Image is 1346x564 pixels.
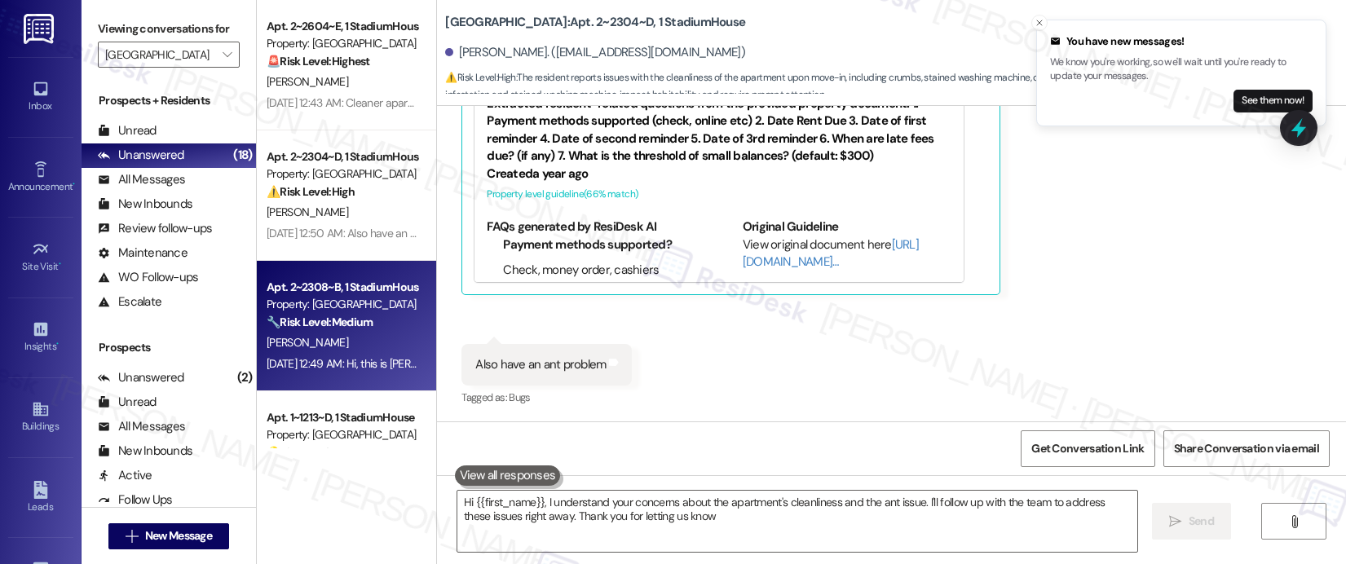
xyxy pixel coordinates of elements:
span: [PERSON_NAME] [267,335,348,350]
div: WO Follow-ups [98,269,198,286]
button: Get Conversation Link [1021,430,1154,467]
div: Apt. 1~1213~D, 1 StadiumHouse [267,409,417,426]
b: FAQs generated by ResiDesk AI [487,218,656,235]
a: Insights • [8,315,73,359]
span: [PERSON_NAME] [267,74,348,89]
img: ResiDesk Logo [24,14,57,44]
div: Apt. 2~2308~B, 1 StadiumHouse [267,279,417,296]
div: Property: [GEOGRAPHIC_DATA] [267,296,417,313]
div: All Messages [98,171,185,188]
div: [PERSON_NAME]. ([EMAIL_ADDRESS][DOMAIN_NAME]) [445,44,745,61]
span: Bugs [509,390,530,404]
strong: ⚠️ Risk Level: High [267,184,355,199]
span: New Message [145,527,212,544]
span: • [73,178,75,190]
div: Follow Ups [98,491,173,509]
li: Payment methods supported? [503,236,696,253]
strong: ⚠️ Risk Level: High [445,71,515,84]
textarea: Hi {{first_name}}, I understand your concerns about the apartment's cleanliness and the ant issue... [457,491,1137,552]
label: Viewing conversations for [98,16,240,42]
input: All communities [105,42,214,68]
button: Share Conversation via email [1163,430,1330,467]
div: (18) [229,143,256,168]
div: Property: [GEOGRAPHIC_DATA] [267,426,417,443]
span: Send [1189,513,1214,530]
div: [DATE] 12:49 AM: Hi, this is [PERSON_NAME]'s mom. Our phone numbers were mixed up. [PERSON_NAME]'... [267,356,1256,371]
button: Close toast [1031,15,1048,31]
span: Get Conversation Link [1031,440,1144,457]
div: You have new messages! [1050,33,1313,50]
button: Send [1152,503,1231,540]
i:  [126,530,138,543]
i:  [1169,515,1181,528]
button: See them now! [1233,90,1313,112]
div: Review follow-ups [98,220,212,237]
p: We know you're working, so we'll wait until you're ready to update your messages. [1050,55,1313,84]
a: Buildings [8,395,73,439]
div: Property level guideline ( 66 % match) [487,186,951,203]
div: Unanswered [98,369,184,386]
span: Share Conversation via email [1174,440,1319,457]
strong: 🔧 Risk Level: Medium [267,315,373,329]
div: New Inbounds [98,443,192,460]
div: Unread [98,122,157,139]
div: Property: [GEOGRAPHIC_DATA] [267,35,417,52]
div: Apt. 2~2604~E, 1 StadiumHouse [267,18,417,35]
div: [DATE] 12:43 AM: Cleaner apartment. Had to kill so many spiders, cockroaches, and bed bugs. [267,95,707,110]
strong: 💡 Risk Level: Low [267,445,353,460]
div: Active [98,467,152,484]
b: [GEOGRAPHIC_DATA]: Apt. 2~2304~D, 1 StadiumHouse [445,14,745,31]
div: [DATE] 12:50 AM: Also have an ant problem [267,226,468,240]
div: Property: [GEOGRAPHIC_DATA] [267,165,417,183]
div: New Inbounds [98,196,192,213]
i:  [1288,515,1300,528]
a: [URL][DOMAIN_NAME]… [743,236,919,270]
button: New Message [108,523,229,549]
a: Site Visit • [8,236,73,280]
div: Prospects [82,339,256,356]
a: Inbox [8,75,73,119]
div: Also have an ant problem [475,356,606,373]
strong: 🚨 Risk Level: Highest [267,54,370,68]
div: Escalate [98,293,161,311]
div: Extracted resident-related questions from the provided property document: 1. Payment methods supp... [487,82,951,165]
div: Apt. 2~2304~D, 1 StadiumHouse [267,148,417,165]
div: Unread [98,394,157,411]
div: Unanswered [98,147,184,164]
span: [PERSON_NAME] [267,205,348,219]
li: Check, money order, cashiers check, online payment [503,262,696,297]
a: Leads [8,476,73,520]
b: Original Guideline [743,218,839,235]
span: • [56,338,59,350]
div: Created a year ago [487,165,951,183]
span: • [59,258,61,270]
span: : The resident reports issues with the cleanliness of the apartment upon move-in, including crumb... [445,69,1346,104]
div: Prospects + Residents [82,92,256,109]
div: All Messages [98,418,185,435]
div: (2) [233,365,257,390]
i:  [223,48,232,61]
div: Tagged as: [461,386,632,409]
div: View original document here [743,236,952,271]
div: Maintenance [98,245,188,262]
